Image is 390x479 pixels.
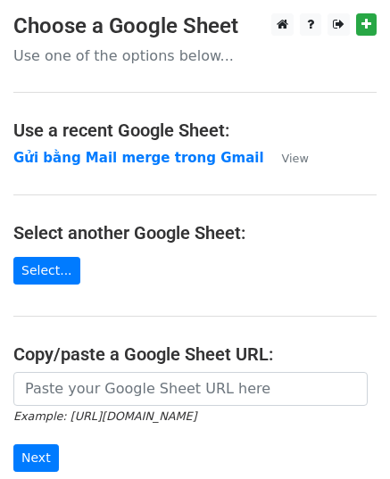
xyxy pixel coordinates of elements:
[13,13,377,39] h3: Choose a Google Sheet
[13,46,377,65] p: Use one of the options below...
[13,409,196,423] small: Example: [URL][DOMAIN_NAME]
[13,257,80,285] a: Select...
[13,150,264,166] a: Gửi bằng Mail merge trong Gmail
[301,393,390,479] iframe: Chat Widget
[264,150,309,166] a: View
[13,444,59,472] input: Next
[13,372,368,406] input: Paste your Google Sheet URL here
[282,152,309,165] small: View
[13,222,377,244] h4: Select another Google Sheet:
[13,120,377,141] h4: Use a recent Google Sheet:
[13,343,377,365] h4: Copy/paste a Google Sheet URL:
